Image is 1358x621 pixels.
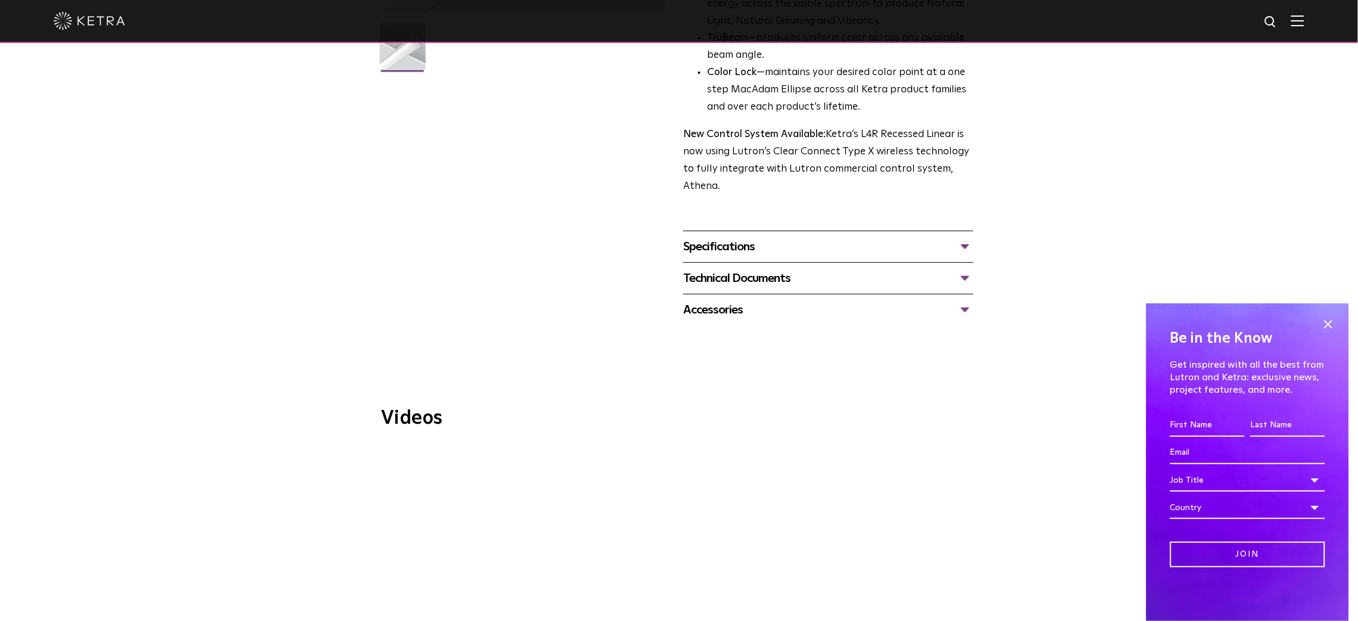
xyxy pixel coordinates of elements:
img: search icon [1264,15,1279,30]
input: Email [1170,442,1325,464]
div: Country [1170,496,1325,519]
strong: New Control System Available: [683,129,826,139]
img: Hamburger%20Nav.svg [1291,15,1304,26]
div: Specifications [683,237,973,256]
p: Ketra’s L4R Recessed Linear is now using Lutron’s Clear Connect Type X wireless technology to ful... [683,126,973,195]
input: Join [1170,542,1325,567]
input: First Name [1170,414,1245,437]
li: —produces uniform color across any available beam angle. [707,30,973,64]
img: L4R-2021-Web-Square [380,23,426,78]
img: ketra-logo-2019-white [54,12,125,30]
input: Last Name [1251,414,1325,437]
li: —maintains your desired color point at a one step MacAdam Ellipse across all Ketra product famili... [707,64,973,116]
h3: Videos [381,409,977,428]
strong: Color Lock [707,67,756,77]
div: Accessories [683,300,973,319]
div: Technical Documents [683,269,973,288]
div: Job Title [1170,469,1325,492]
p: Get inspired with all the best from Lutron and Ketra: exclusive news, project features, and more. [1170,359,1325,396]
h4: Be in the Know [1170,327,1325,350]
